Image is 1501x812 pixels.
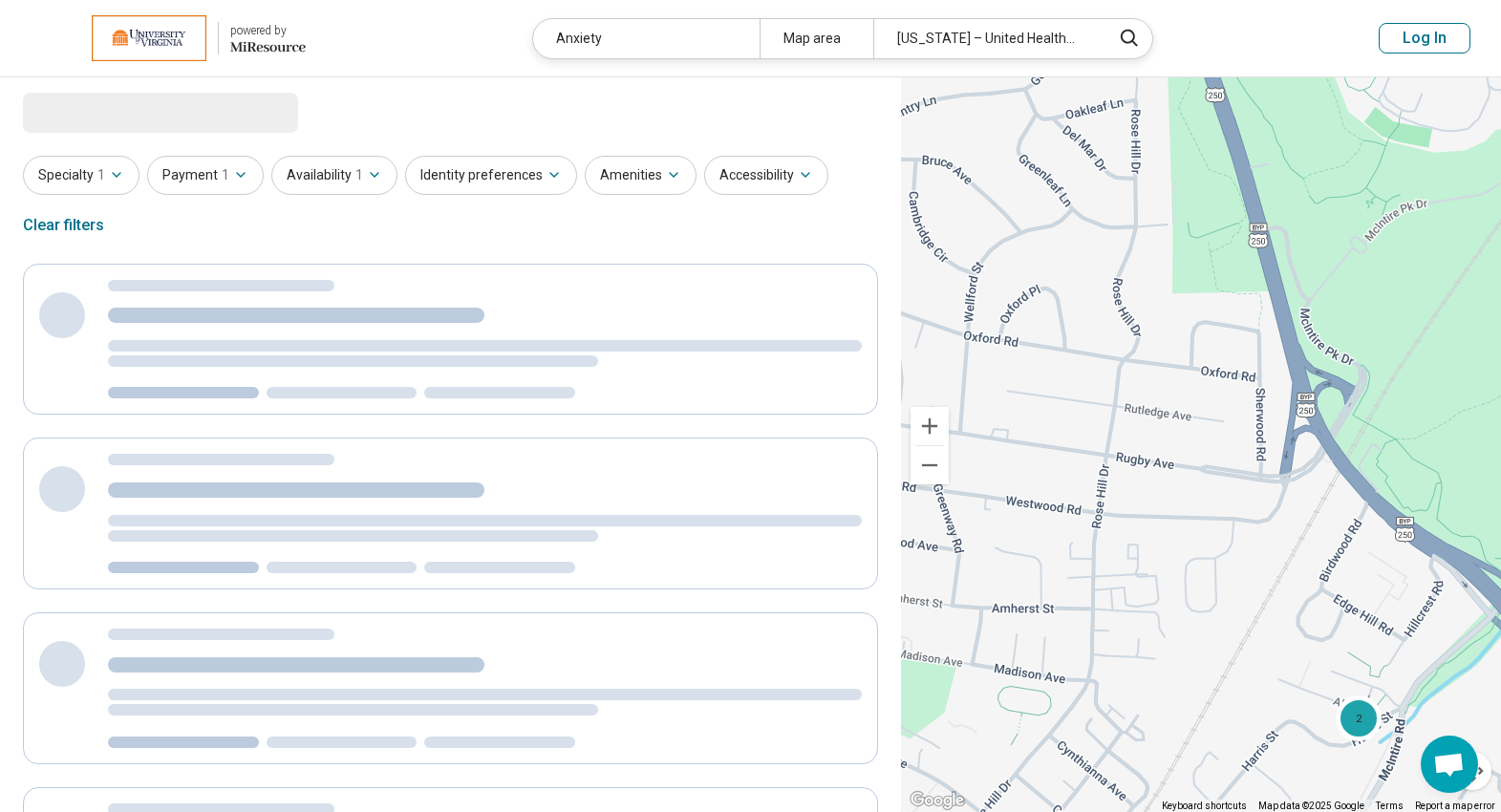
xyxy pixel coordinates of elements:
div: Open chat [1421,736,1478,793]
button: Availability1 [271,156,397,195]
button: Zoom in [911,407,949,445]
div: 2 [1336,695,1382,741]
div: Map area [760,19,873,58]
button: Log In [1379,23,1470,53]
button: Identity preferences [405,156,577,195]
button: Zoom out [911,446,949,484]
button: Specialty1 [23,156,139,195]
span: 1 [355,165,363,185]
a: Terms (opens in new tab) [1376,801,1404,811]
button: Accessibility [704,156,828,195]
span: 1 [97,165,105,185]
div: powered by [230,22,306,39]
div: Clear filters [23,203,104,248]
a: University of Virginiapowered by [31,15,306,61]
img: University of Virginia [92,15,206,61]
button: Amenities [585,156,697,195]
span: Map data ©2025 Google [1258,801,1364,811]
span: Loading... [23,93,183,131]
div: Anxiety [533,19,760,58]
button: Payment1 [147,156,264,195]
a: Report a map error [1415,801,1495,811]
div: [US_STATE] – United HealthCare Student Resources [873,19,1100,58]
span: 1 [222,165,229,185]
